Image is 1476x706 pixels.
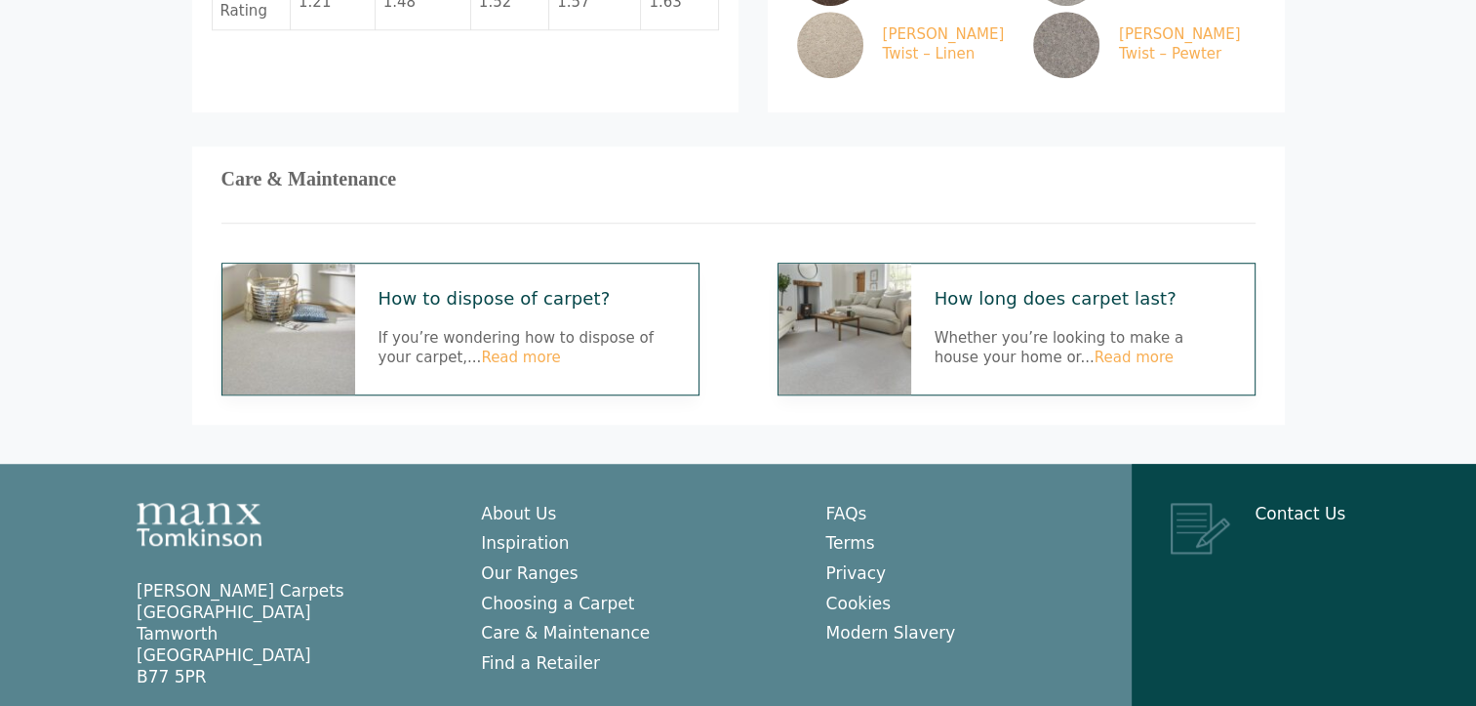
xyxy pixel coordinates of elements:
[379,287,675,367] div: If you’re wondering how to dispose of your carpet,...
[481,504,556,523] a: About Us
[481,594,634,613] a: Choosing a Carpet
[935,287,1231,310] a: How long does carpet last?
[137,503,261,546] img: Manx Tomkinson Logo
[1033,12,1248,78] a: [PERSON_NAME] Twist – Pewter
[481,533,569,553] a: Inspiration
[221,176,1256,184] h3: Care & Maintenance
[935,287,1231,367] div: Whether you’re looking to make a house your home or...
[137,580,442,687] p: [PERSON_NAME] Carpets [GEOGRAPHIC_DATA] Tamworth [GEOGRAPHIC_DATA] B77 5PR
[797,12,863,78] img: Tomkinson Twist - Linen
[481,563,578,583] a: Our Ranges
[1095,349,1174,366] a: Read more
[826,563,887,583] a: Privacy
[481,653,600,673] a: Find a Retailer
[797,12,1012,78] a: [PERSON_NAME] Twist – Linen
[826,504,867,523] a: FAQs
[379,287,675,310] a: How to dispose of carpet?
[826,623,956,643] a: Modern Slavery
[826,594,892,613] a: Cookies
[1033,12,1099,78] img: Tomkinson Twist - Pewter
[481,349,560,366] a: Read more
[1255,504,1345,523] a: Contact Us
[481,623,650,643] a: Care & Maintenance
[826,533,875,553] a: Terms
